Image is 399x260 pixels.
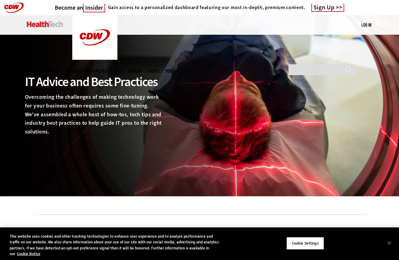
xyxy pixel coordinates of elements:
[55,4,105,11] a: Become anInsider
[90,224,309,251] iframe: advertisement
[108,5,305,11] h4: Gain access to a personalized dashboard featuring our most in-depth, premium content.
[361,22,371,28] div: User menu
[128,69,142,73] a: MonITor
[17,251,40,256] a: More information about your privacy
[25,74,165,90] div: IT Advice and Best Practices
[113,69,122,73] a: Video
[64,69,78,73] a: Features
[42,69,58,73] span: Specialty
[83,4,105,12] span: Insider
[25,93,165,136] p: Overcoming the challenges of making technology work for your business often requires some fine-tu...
[286,237,324,250] button: Cookie Settings
[311,4,344,12] a: Sign Up
[72,55,117,61] a: CDW
[27,21,63,27] img: Home
[25,69,36,73] span: Topics
[105,5,305,11] a: Gain access to a personalized dashboard featuring our most in-depth, premium content.
[383,236,396,249] button: Close
[55,4,105,11] h3: Become an
[165,69,178,73] span: More
[148,69,159,73] a: Events
[84,69,107,73] a: Tips & Tactics
[72,15,117,60] img: Home
[361,22,371,27] a: Log in
[10,233,220,257] div: This website uses cookies and other tracking technologies to enhance user experience and to analy...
